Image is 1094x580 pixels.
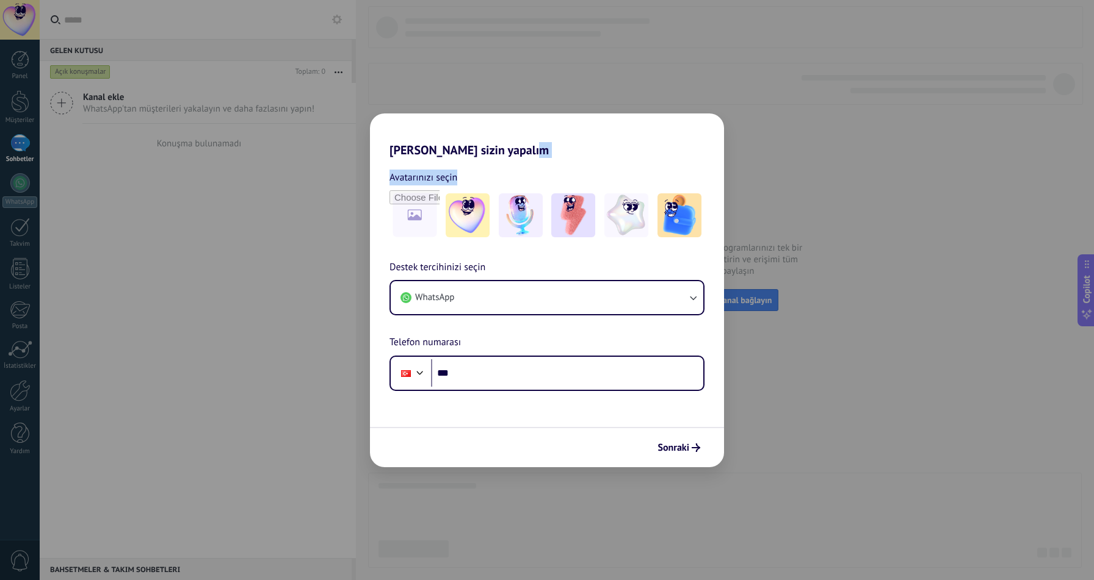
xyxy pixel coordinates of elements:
img: -1.jpeg [446,193,490,237]
img: -3.jpeg [551,193,595,237]
img: -4.jpeg [604,193,648,237]
button: Sonraki [652,437,706,458]
span: WhatsApp [415,292,454,304]
span: Destek tercihinizi seçin [389,260,485,276]
span: Telefon numarası [389,335,461,351]
span: Avatarınızı seçin [389,170,457,185]
img: -5.jpeg [657,193,701,237]
div: Turkey: + 90 [394,360,418,386]
button: WhatsApp [391,281,703,314]
span: Sonraki [657,443,689,452]
h2: [PERSON_NAME] sizin yapalım [370,113,724,157]
img: -2.jpeg [499,193,543,237]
